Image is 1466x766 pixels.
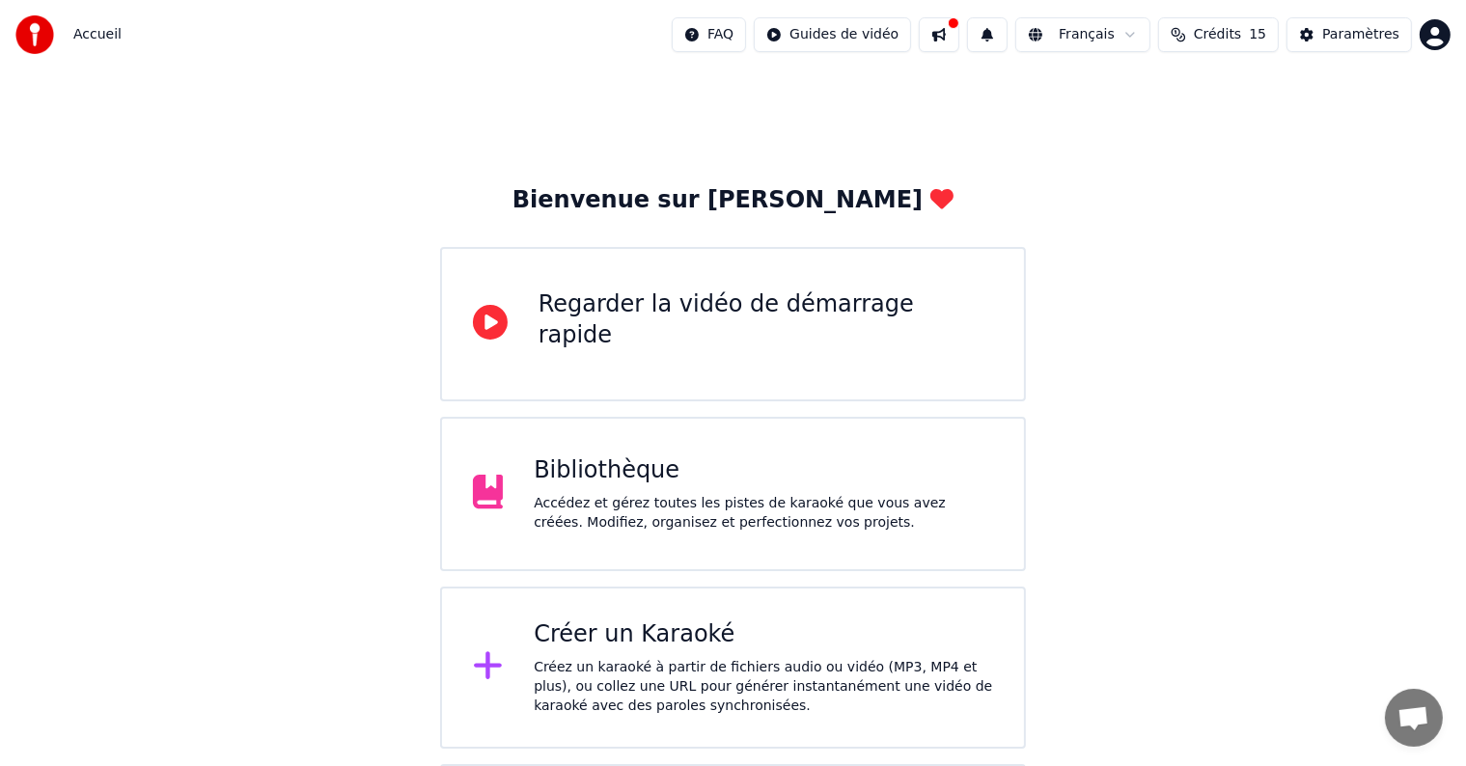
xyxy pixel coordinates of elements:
button: FAQ [672,17,746,52]
span: Accueil [73,25,122,44]
button: Crédits15 [1158,17,1279,52]
div: Bienvenue sur [PERSON_NAME] [512,185,954,216]
nav: breadcrumb [73,25,122,44]
div: Créer un Karaoké [534,619,993,650]
div: Paramètres [1322,25,1399,44]
div: Créez un karaoké à partir de fichiers audio ou vidéo (MP3, MP4 et plus), ou collez une URL pour g... [534,658,993,716]
div: Accédez et gérez toutes les pistes de karaoké que vous avez créées. Modifiez, organisez et perfec... [534,494,993,533]
div: Ouvrir le chat [1385,689,1443,747]
span: 15 [1249,25,1266,44]
span: Crédits [1194,25,1241,44]
div: Bibliothèque [534,455,993,486]
div: Regarder la vidéo de démarrage rapide [539,289,994,351]
button: Guides de vidéo [754,17,911,52]
img: youka [15,15,54,54]
button: Paramètres [1286,17,1412,52]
